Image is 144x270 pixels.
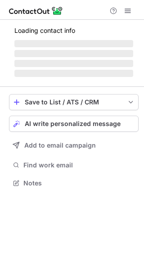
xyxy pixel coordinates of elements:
span: ‌ [14,40,133,47]
span: Add to email campaign [24,142,96,149]
img: ContactOut v5.3.10 [9,5,63,16]
button: AI write personalized message [9,116,139,132]
span: ‌ [14,60,133,67]
span: Find work email [23,161,135,169]
button: Notes [9,177,139,189]
span: AI write personalized message [25,120,121,127]
span: ‌ [14,70,133,77]
span: ‌ [14,50,133,57]
span: Notes [23,179,135,187]
button: Add to email campaign [9,137,139,153]
div: Save to List / ATS / CRM [25,99,123,106]
button: save-profile-one-click [9,94,139,110]
p: Loading contact info [14,27,133,34]
button: Find work email [9,159,139,171]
